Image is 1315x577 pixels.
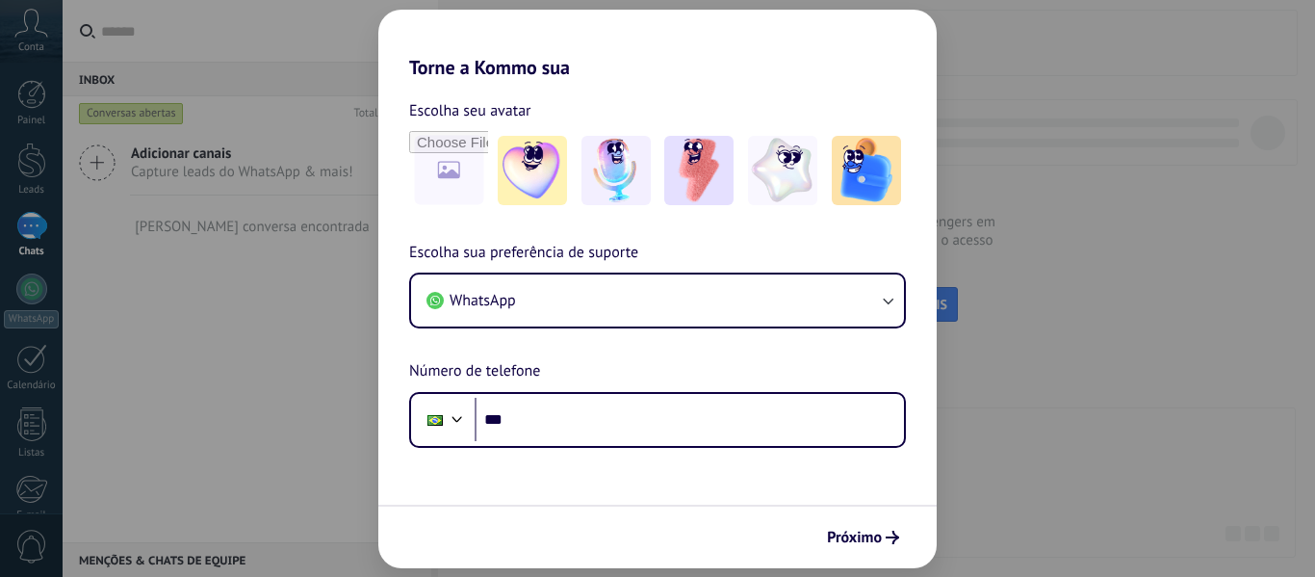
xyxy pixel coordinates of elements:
[417,400,453,440] div: Brazil: + 55
[498,136,567,205] img: -1.jpeg
[827,531,882,544] span: Próximo
[664,136,734,205] img: -3.jpeg
[409,98,531,123] span: Escolha seu avatar
[818,521,908,554] button: Próximo
[409,241,638,266] span: Escolha sua preferência de suporte
[581,136,651,205] img: -2.jpeg
[832,136,901,205] img: -5.jpeg
[748,136,817,205] img: -4.jpeg
[409,359,540,384] span: Número de telefone
[450,291,516,310] span: WhatsApp
[378,10,937,79] h2: Torne a Kommo sua
[411,275,904,327] button: WhatsApp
